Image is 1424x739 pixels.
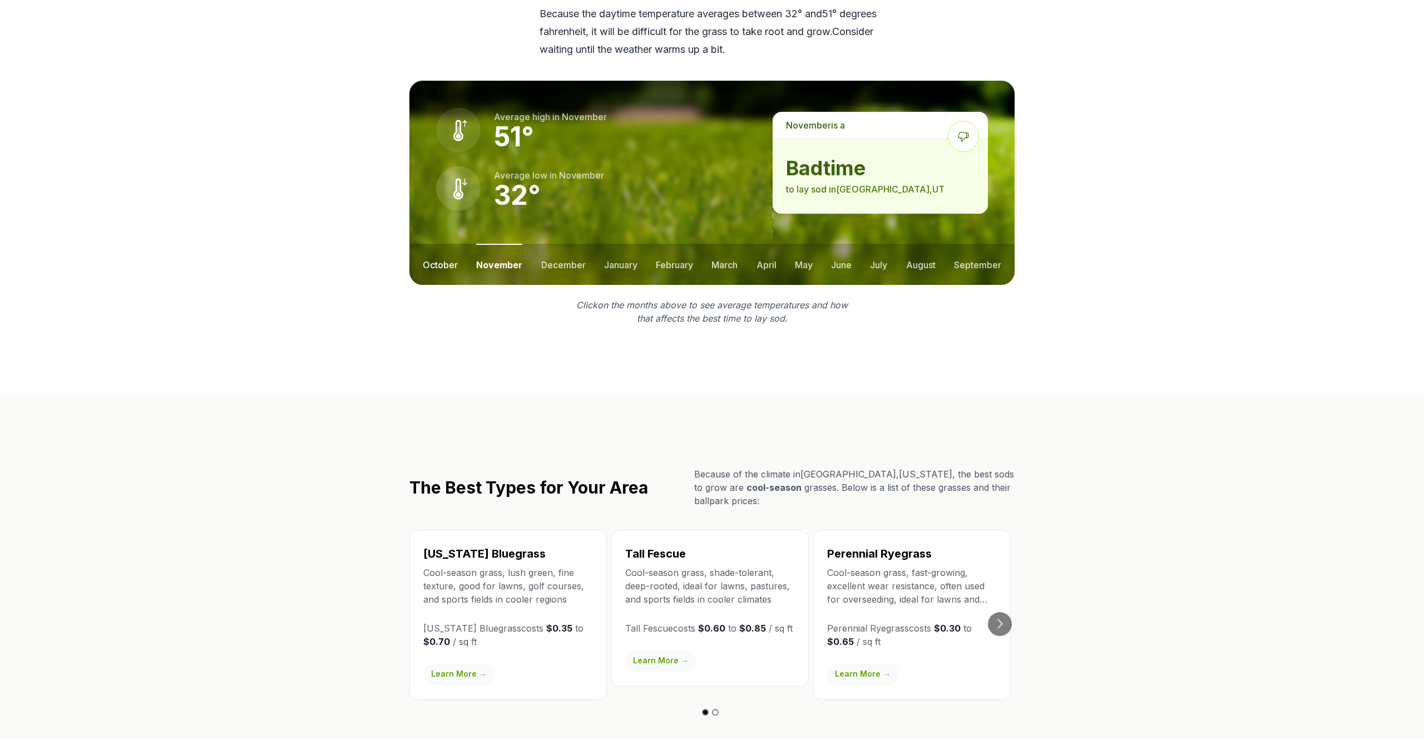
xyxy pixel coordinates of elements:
p: is a [773,112,988,139]
strong: 51 ° [494,120,534,153]
p: Cool-season grass, fast-growing, excellent wear resistance, often used for overseeding, ideal for... [827,566,997,606]
h3: Tall Fescue [625,546,795,561]
p: Average high in [494,110,607,124]
strong: $0.60 [698,623,725,634]
button: february [656,244,693,285]
button: Go to slide 2 [712,709,719,716]
button: october [423,244,458,285]
span: november [562,111,607,122]
p: [US_STATE] Bluegrass costs to / sq ft [423,622,593,648]
a: Learn More → [827,664,898,684]
button: Go to next slide [988,612,1012,636]
h2: The Best Types for Your Area [409,477,648,497]
p: Because of the climate in [GEOGRAPHIC_DATA] , [US_STATE] , the best sods to grow are grasses. Bel... [694,467,1015,508]
button: may [795,244,813,285]
p: Because the daytime temperature averages between 32 ° and 51 ° degrees fahrenheit, it will be dif... [540,5,884,58]
button: Go to slide 1 [702,709,709,716]
span: cool-season [746,482,802,493]
a: Learn More → [423,664,495,684]
button: july [870,244,887,285]
p: to lay sod in [GEOGRAPHIC_DATA] , UT [786,183,975,196]
button: april [756,244,777,285]
button: june [831,244,852,285]
button: august [906,244,936,285]
strong: $0.85 [739,623,766,634]
strong: 32 ° [494,179,541,211]
p: Click on the months above to see average temperatures and how that affects the best time to lay sod. [570,298,854,325]
a: Learn More → [625,651,696,671]
h3: [US_STATE] Bluegrass [423,546,593,561]
p: Average low in [494,169,604,182]
p: Cool-season grass, shade-tolerant, deep-rooted, ideal for lawns, pastures, and sports fields in c... [625,566,795,606]
p: Cool-season grass, lush green, fine texture, good for lawns, golf courses, and sports fields in c... [423,566,593,606]
span: november [559,170,604,181]
strong: $0.30 [934,623,961,634]
button: december [541,244,586,285]
h3: Perennial Ryegrass [827,546,997,561]
p: Tall Fescue costs to / sq ft [625,622,795,635]
p: Perennial Ryegrass costs to / sq ft [827,622,997,648]
strong: $0.35 [546,623,572,634]
button: january [604,244,637,285]
strong: $0.65 [827,636,854,647]
button: march [711,244,738,285]
button: november [476,244,522,285]
strong: bad time [786,157,975,179]
button: september [954,244,1001,285]
strong: $0.70 [423,636,450,647]
span: november [786,120,831,131]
